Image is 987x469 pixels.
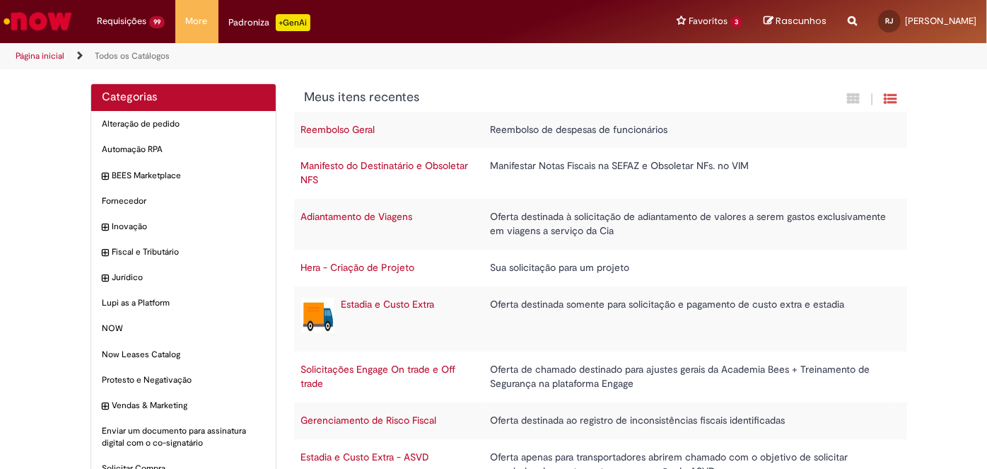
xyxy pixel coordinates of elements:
div: Padroniza [229,14,310,31]
img: ServiceNow [1,7,74,35]
tr: Manifesto do Destinatário e Obsoletar NFS Manifestar Notas Fiscais na SEFAZ e Obsoletar NFs. no VIM [294,148,908,199]
a: Gerenciamento de Risco Fiscal [301,414,437,427]
span: Now Leases Catalog [102,349,265,361]
span: BEES Marketplace [112,170,265,182]
span: RJ [886,16,894,25]
div: expandir categoria Fiscal e Tributário Fiscal e Tributário [91,239,276,265]
span: 99 [149,16,165,28]
i: expandir categoria Jurídico [102,272,108,286]
span: Automação RPA [102,144,265,156]
div: Now Leases Catalog [91,342,276,368]
div: Enviar um documento para assinatura digital com o co-signatário [91,418,276,456]
a: Adiantamento de Viagens [301,210,413,223]
tr: Gerenciamento de Risco Fiscal Oferta destinada ao registro de inconsistências fiscais identificadas [294,403,908,439]
td: Sua solicitação para um projeto [483,250,893,286]
i: expandir categoria Vendas & Marketing [102,400,108,414]
div: Lupi as a Platform [91,290,276,316]
a: Página inicial [16,50,64,62]
tr: Reembolso Geral Reembolso de despesas de funcionários [294,112,908,149]
tr: Estadia e Custo Extra Estadia e Custo Extra Oferta destinada somente para solicitação e pagamento... [294,286,908,352]
a: Rascunhos [764,15,827,28]
span: Protesto e Negativação [102,374,265,386]
a: Todos os Catálogos [95,50,170,62]
span: Lupi as a Platform [102,297,265,309]
td: Oferta destinada à solicitação de adiantamento de valores a serem gastos exclusivamente em viagen... [483,199,893,250]
a: Reembolso Geral [301,123,375,136]
span: Requisições [97,14,146,28]
a: Manifesto do Destinatário e Obsoletar NFS [301,159,469,186]
a: Estadia e Custo Extra [341,298,435,311]
span: Rascunhos [776,14,827,28]
span: Inovação [112,221,265,233]
div: Alteração de pedido [91,111,276,137]
h1: {"description":"","title":"Meus itens recentes"} Categoria [305,91,744,105]
span: | [870,91,873,108]
span: Fornecedor [102,195,265,207]
span: Alteração de pedido [102,118,265,130]
tr: Hera - Criação de Projeto Sua solicitação para um projeto [294,250,908,286]
a: Solicitações Engage On trade e Off trade [301,363,456,390]
img: Estadia e Custo Extra [301,298,334,333]
span: Jurídico [112,272,265,284]
i: expandir categoria BEES Marketplace [102,170,108,184]
span: Fiscal e Tributário [112,246,265,258]
tr: Adiantamento de Viagens Oferta destinada à solicitação de adiantamento de valores a serem gastos ... [294,199,908,250]
td: Reembolso de despesas de funcionários [483,112,893,149]
a: Hera - Criação de Projeto [301,261,415,274]
a: Estadia e Custo Extra - ASVD [301,451,430,463]
td: Oferta de chamado destinado para ajustes gerais da Academia Bees + Treinamento de Segurança na pl... [483,352,893,403]
span: Vendas & Marketing [112,400,265,412]
div: Automação RPA [91,137,276,163]
span: Enviar um documento para assinatura digital com o co-signatário [102,425,265,449]
div: expandir categoria Jurídico Jurídico [91,265,276,291]
i: expandir categoria Fiscal e Tributário [102,246,108,260]
i: expandir categoria Inovação [102,221,108,235]
td: Manifestar Notas Fiscais na SEFAZ e Obsoletar NFs. no VIM [483,148,893,199]
div: Fornecedor [91,188,276,214]
td: Oferta destinada somente para solicitação e pagamento de custo extra e estadia [483,286,893,352]
div: expandir categoria Inovação Inovação [91,214,276,240]
div: NOW [91,315,276,342]
div: expandir categoria Vendas & Marketing Vendas & Marketing [91,393,276,419]
span: NOW [102,323,265,335]
span: More [186,14,208,28]
p: +GenAi [276,14,310,31]
span: [PERSON_NAME] [905,15,976,27]
div: expandir categoria BEES Marketplace BEES Marketplace [91,163,276,189]
i: Exibição de grade [884,92,897,105]
ul: Trilhas de página [11,43,648,69]
i: Exibição em cartão [847,92,860,105]
span: 3 [730,16,742,28]
h2: Categorias [102,91,265,104]
div: Protesto e Negativação [91,367,276,393]
span: Favoritos [689,14,728,28]
tr: Solicitações Engage On trade e Off trade Oferta de chamado destinado para ajustes gerais da Acade... [294,352,908,403]
td: Oferta destinada ao registro de inconsistências fiscais identificadas [483,403,893,439]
